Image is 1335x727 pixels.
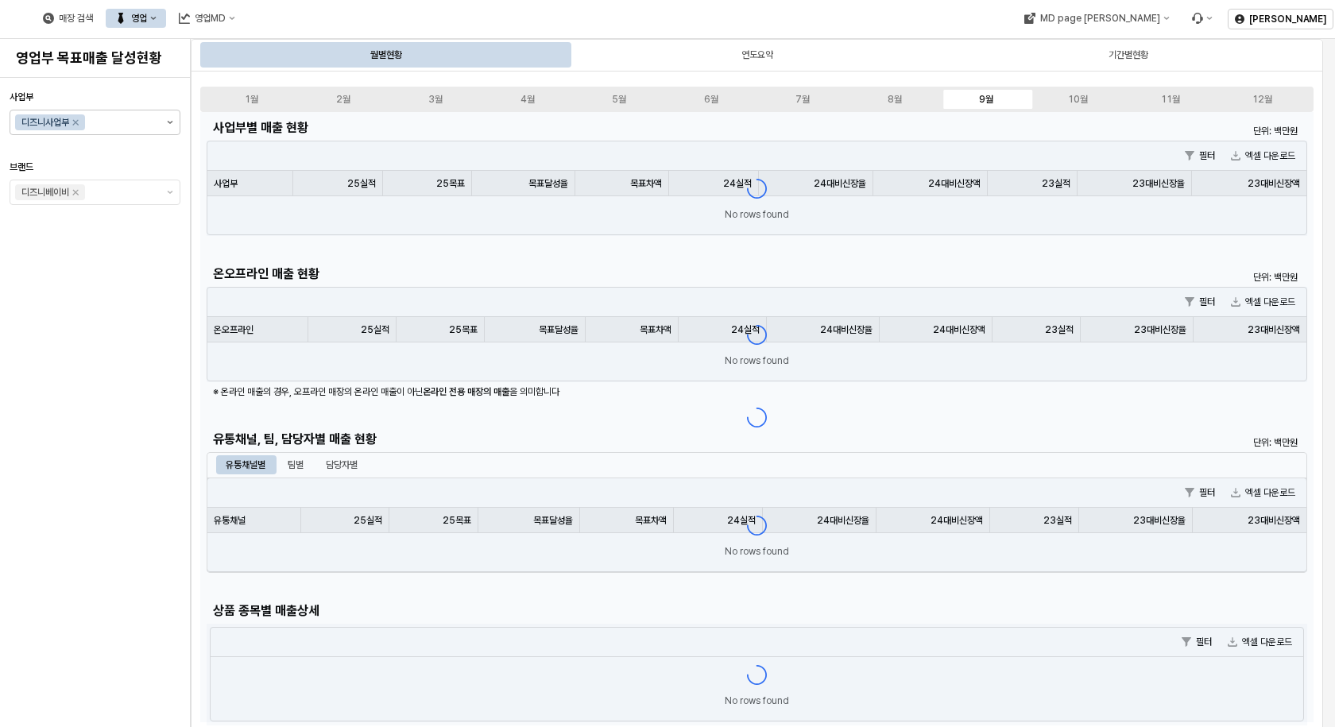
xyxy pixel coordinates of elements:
[1228,9,1333,29] button: [PERSON_NAME]
[741,45,773,64] div: 연도요약
[573,92,665,106] label: 5월
[298,92,390,106] label: 2월
[888,94,902,105] div: 8월
[106,9,166,28] button: 영업
[21,184,69,200] div: 디즈니베이비
[1109,45,1148,64] div: 기간별현황
[245,94,258,105] div: 1월
[191,39,1335,727] main: App Frame
[1182,9,1221,28] div: Menu item 6
[520,94,535,105] div: 4월
[1216,92,1308,106] label: 12월
[665,92,757,106] label: 6월
[10,91,33,102] span: 사업부
[1039,13,1159,24] div: MD page [PERSON_NAME]
[370,45,402,64] div: 월별현황
[482,92,574,106] label: 4월
[573,42,941,68] div: 연도요약
[206,92,298,106] label: 1월
[979,94,993,105] div: 9월
[169,9,245,28] button: 영업MD
[795,94,810,105] div: 7월
[195,13,226,24] div: 영업MD
[941,92,1033,106] label: 9월
[202,42,570,68] div: 월별현황
[428,94,443,105] div: 3월
[756,92,849,106] label: 7월
[944,42,1312,68] div: 기간별현황
[10,161,33,172] span: 브랜드
[336,94,350,105] div: 2월
[161,110,180,134] button: 제안 사항 표시
[21,114,69,130] div: 디즈니사업부
[389,92,482,106] label: 3월
[72,119,79,126] div: Remove 디즈니사업부
[704,94,718,105] div: 6월
[1014,9,1178,28] div: MD page 이동
[33,9,103,28] button: 매장 검색
[1068,94,1088,105] div: 10월
[1014,9,1178,28] button: MD page [PERSON_NAME]
[1032,92,1124,106] label: 10월
[72,189,79,195] div: Remove 디즈니베이비
[1252,94,1272,105] div: 12월
[612,94,626,105] div: 5월
[59,13,93,24] div: 매장 검색
[161,180,180,204] button: 제안 사항 표시
[131,13,147,24] div: 영업
[849,92,941,106] label: 8월
[1124,92,1217,106] label: 11월
[1249,13,1326,25] p: [PERSON_NAME]
[16,50,174,66] h4: 영업부 목표매출 달성현황
[1161,94,1180,105] div: 11월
